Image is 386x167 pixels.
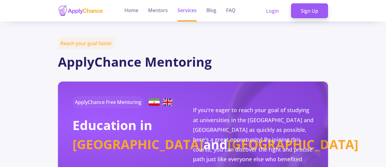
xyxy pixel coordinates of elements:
[149,99,160,106] img: Iran Flag
[58,54,328,69] h1: ApplyChance Mentoring
[58,5,103,17] img: applychance logo
[73,135,203,153] span: [GEOGRAPHIC_DATA]
[162,99,173,106] img: United Kingdom Flag
[73,96,144,108] span: ApplyChance Free Mentoring
[73,115,193,154] h2: Education in and
[256,3,289,18] a: Login
[291,3,328,18] a: Sign Up
[58,38,114,49] span: Reach your goal faster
